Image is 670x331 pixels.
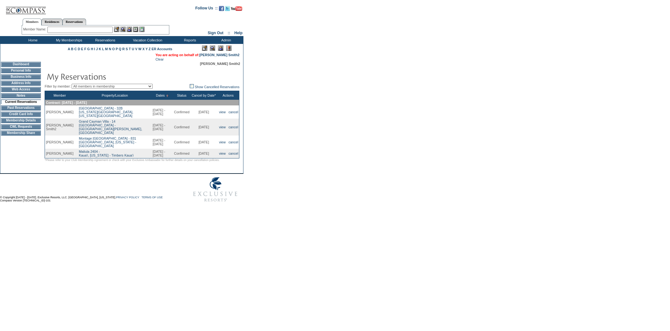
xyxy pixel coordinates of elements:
a: cancel [229,152,238,155]
span: You are acting on behalf of: [155,53,239,57]
img: Become our fan on Facebook [219,6,224,11]
a: [GEOGRAPHIC_DATA] - 32B[US_STATE][GEOGRAPHIC_DATA], [US_STATE][GEOGRAPHIC_DATA] [79,106,133,118]
a: Show Cancelled Reservations [190,85,239,89]
span: Filter by member: [45,84,71,88]
td: Confirmed [173,136,190,149]
a: P [116,47,118,51]
td: [PERSON_NAME] Smith2 [45,119,74,136]
img: Edit Mode [202,45,207,51]
a: view [219,110,226,114]
img: Subscribe to our YouTube Channel [231,6,242,11]
td: [DATE] [190,105,217,119]
a: T [129,47,131,51]
td: [DATE] - [DATE] [152,149,173,158]
a: F [84,47,86,51]
a: cancel [229,125,238,129]
a: Help [234,31,242,35]
a: Subscribe to our YouTube Channel [231,8,242,12]
a: Cancel by Date* [192,93,216,97]
td: [DATE] [190,119,217,136]
td: [DATE] - [DATE] [152,136,173,149]
td: Credit Card Info [1,112,41,117]
a: Grand Cayman Villa - 14[GEOGRAPHIC_DATA] - [GEOGRAPHIC_DATA][PERSON_NAME], [GEOGRAPHIC_DATA] [79,120,142,135]
td: [DATE] - [DATE] [152,119,173,136]
a: E [81,47,83,51]
a: Maliula 2404 -Kaua'i, [US_STATE] - Timbers Kaua'i [79,150,133,157]
img: View [120,27,126,32]
td: Notes [1,93,41,98]
a: [PERSON_NAME] Smith2 [199,53,239,57]
td: [DATE] - [DATE] [152,105,173,119]
a: Montage [GEOGRAPHIC_DATA] - 831[GEOGRAPHIC_DATA], [US_STATE] - [GEOGRAPHIC_DATA] [79,136,136,148]
td: [PERSON_NAME] [45,105,74,119]
td: [DATE] [190,136,217,149]
td: Follow Us :: [195,5,218,13]
td: [PERSON_NAME] [45,149,74,158]
a: X [142,47,144,51]
a: B [71,47,74,51]
a: H [91,47,93,51]
td: Confirmed [173,105,190,119]
a: Follow us on Twitter [225,8,230,12]
a: Status [177,93,186,97]
a: Dates [156,93,165,97]
td: Vacation Collection [123,36,171,44]
span: Contract: [DATE] - [DATE] [46,101,87,104]
td: Web Access [1,87,41,92]
td: Dashboard [1,62,41,67]
td: Membership Details [1,118,41,123]
td: Reports [171,36,207,44]
a: K [99,47,101,51]
a: D [78,47,80,51]
a: I [94,47,95,51]
td: Address Info [1,81,41,86]
img: b_edit.gif [114,27,119,32]
td: Personal Info [1,68,41,73]
a: Reservations [63,19,86,25]
span: :: [228,31,230,35]
img: Log Concern/Member Elevation [226,45,232,51]
a: Q [119,47,121,51]
a: Members [23,19,42,25]
a: view [219,140,226,144]
a: Member [54,93,66,97]
a: ER Accounts [152,47,172,51]
span: [PERSON_NAME] Smith2 [200,62,240,66]
td: [DATE] [190,149,217,158]
td: Confirmed [173,119,190,136]
img: Impersonate [218,45,223,51]
a: O [112,47,115,51]
td: Current Reservations [1,99,41,104]
a: G [87,47,90,51]
a: U [132,47,134,51]
a: view [219,125,226,129]
a: cancel [229,140,238,144]
td: My Memberships [50,36,86,44]
td: Admin [207,36,243,44]
a: Residences [41,19,63,25]
a: Y [145,47,148,51]
img: Follow us on Twitter [225,6,230,11]
img: pgTtlMyReservations.gif [46,70,172,83]
a: A [68,47,70,51]
td: [PERSON_NAME] [45,136,74,149]
td: Membership Share [1,131,41,136]
td: CWL Requests [1,124,41,129]
a: M [105,47,108,51]
td: Home [14,36,50,44]
a: W [138,47,141,51]
a: Sign Out [208,31,223,35]
td: Confirmed [173,149,190,158]
a: Property/Location [102,93,128,97]
a: R [122,47,125,51]
a: N [109,47,111,51]
td: Reservations [86,36,123,44]
td: Business Info [1,74,41,79]
img: Reservations [133,27,138,32]
th: Actions [217,91,239,100]
a: V [135,47,137,51]
a: view [219,152,226,155]
img: View Mode [210,45,215,51]
span: *Please refer to your Club Membership Agreement or check with your Exclusive Ambassador for furth... [45,158,220,162]
a: L [102,47,104,51]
